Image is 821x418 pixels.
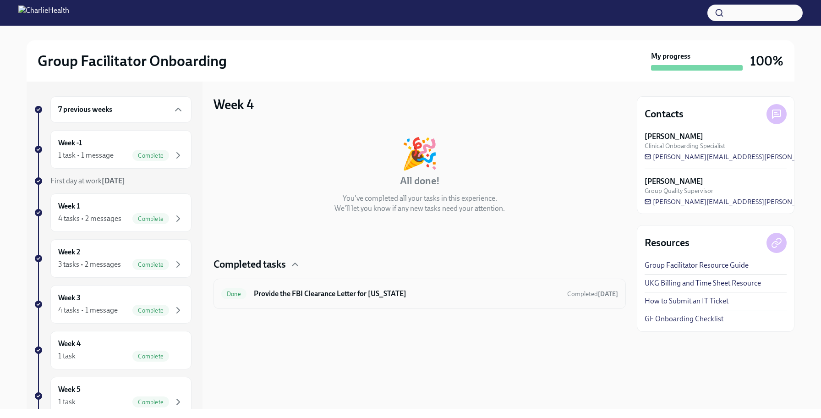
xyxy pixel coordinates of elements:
[58,351,76,361] div: 1 task
[645,187,713,195] span: Group Quality Supervisor
[18,5,69,20] img: CharlieHealth
[567,290,618,298] span: August 16th, 2025 13:42
[254,289,560,299] h6: Provide the FBI Clearance Letter for [US_STATE]
[34,377,192,415] a: Week 51 taskComplete
[645,296,728,306] a: How to Submit an IT Ticket
[34,239,192,278] a: Week 23 tasks • 2 messagesComplete
[400,174,440,188] h4: All done!
[132,307,169,314] span: Complete
[50,96,192,123] div: 7 previous weeks
[132,261,169,268] span: Complete
[645,142,725,150] span: Clinical Onboarding Specialist
[58,201,80,211] h6: Week 1
[58,150,114,160] div: 1 task • 1 message
[58,247,80,257] h6: Week 2
[58,214,121,224] div: 4 tasks • 2 messages
[645,314,723,324] a: GF Onboarding Checklist
[34,193,192,232] a: Week 14 tasks • 2 messagesComplete
[401,138,438,169] div: 🎉
[334,203,505,214] p: We'll let you know if any new tasks need your attention.
[567,290,618,298] span: Completed
[132,215,169,222] span: Complete
[213,96,254,113] h3: Week 4
[213,258,626,271] div: Completed tasks
[34,130,192,169] a: Week -11 task • 1 messageComplete
[645,278,761,288] a: UKG Billing and Time Sheet Resource
[645,260,749,270] a: Group Facilitator Resource Guide
[598,290,618,298] strong: [DATE]
[58,397,76,407] div: 1 task
[132,399,169,406] span: Complete
[645,176,703,187] strong: [PERSON_NAME]
[58,104,112,115] h6: 7 previous weeks
[58,259,121,269] div: 3 tasks • 2 messages
[750,53,783,69] h3: 100%
[34,285,192,324] a: Week 34 tasks • 1 messageComplete
[645,236,690,250] h4: Resources
[58,385,81,395] h6: Week 5
[34,176,192,186] a: First day at work[DATE]
[343,193,497,203] p: You've completed all your tasks in this experience.
[102,176,125,185] strong: [DATE]
[50,176,125,185] span: First day at work
[58,339,81,349] h6: Week 4
[132,353,169,360] span: Complete
[221,291,246,297] span: Done
[38,52,227,70] h2: Group Facilitator Onboarding
[651,51,690,61] strong: My progress
[58,305,118,315] div: 4 tasks • 1 message
[645,107,684,121] h4: Contacts
[645,132,703,142] strong: [PERSON_NAME]
[213,258,286,271] h4: Completed tasks
[132,152,169,159] span: Complete
[58,138,82,148] h6: Week -1
[221,286,618,301] a: DoneProvide the FBI Clearance Letter for [US_STATE]Completed[DATE]
[34,331,192,369] a: Week 41 taskComplete
[58,293,81,303] h6: Week 3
